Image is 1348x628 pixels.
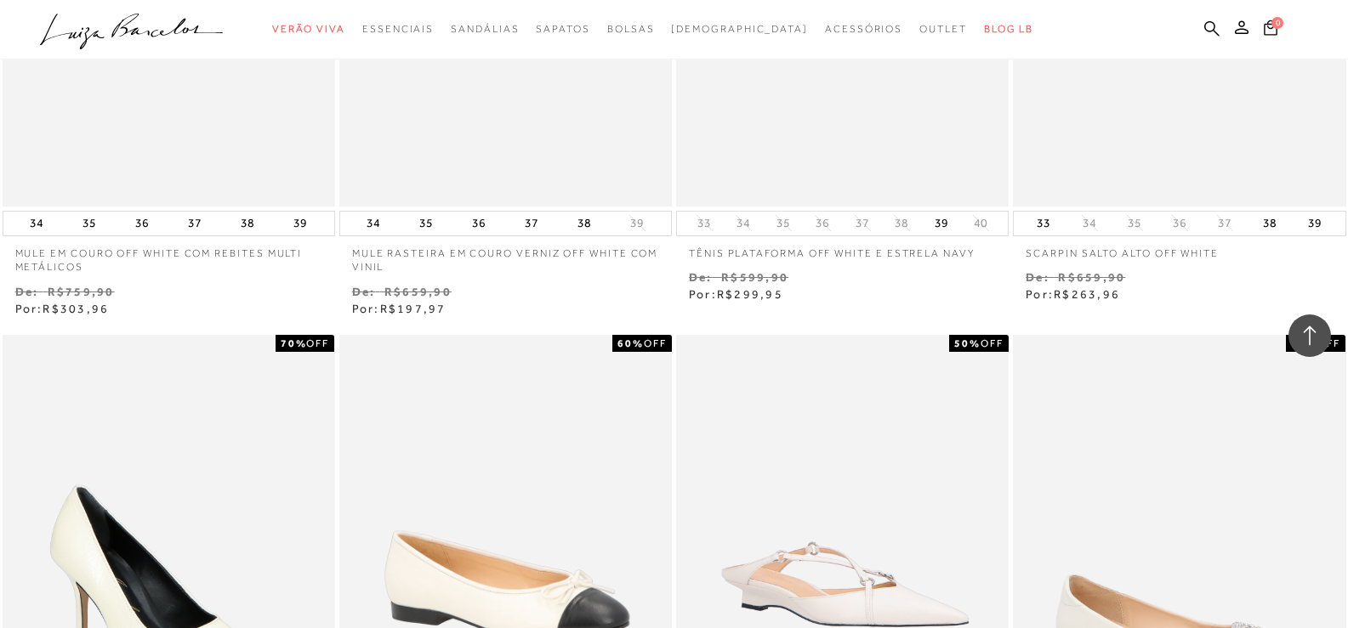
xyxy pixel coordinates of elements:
span: OFF [644,337,667,349]
button: 35 [414,212,438,235]
strong: 70% [281,337,307,349]
span: Por: [352,302,446,315]
small: De: [15,285,39,298]
button: 36 [811,215,834,231]
button: 39 [288,212,312,235]
span: R$197,97 [380,302,446,315]
button: 39 [930,212,953,235]
span: OFF [306,337,329,349]
button: 34 [1078,215,1101,231]
small: R$659,90 [1058,270,1125,284]
strong: 50% [954,337,981,349]
span: BLOG LB [984,23,1033,35]
a: TÊNIS PLATAFORMA OFF WHITE E ESTRELA NAVY [676,236,1009,261]
button: 38 [890,215,913,231]
span: Por: [689,287,783,301]
span: Por: [1026,287,1120,301]
a: categoryNavScreenReaderText [607,14,655,45]
span: Por: [15,302,110,315]
button: 0 [1259,19,1283,42]
button: 37 [183,212,207,235]
span: Outlet [919,23,967,35]
small: De: [352,285,376,298]
a: categoryNavScreenReaderText [825,14,902,45]
span: R$263,96 [1054,287,1120,301]
span: 0 [1271,17,1283,29]
a: SCARPIN SALTO ALTO OFF WHITE [1013,236,1345,261]
span: Verão Viva [272,23,345,35]
button: 34 [361,212,385,235]
a: noSubCategoriesText [671,14,808,45]
button: 36 [467,212,491,235]
a: MULE EM COURO OFF WHITE COM REBITES MULTI METÁLICOS [3,236,335,275]
span: OFF [981,337,1004,349]
button: 33 [1032,212,1055,235]
span: R$303,96 [43,302,109,315]
span: Bolsas [607,23,655,35]
button: 38 [236,212,259,235]
span: R$299,95 [717,287,783,301]
small: R$759,90 [48,285,115,298]
button: 36 [1168,215,1192,231]
button: 37 [850,215,874,231]
a: categoryNavScreenReaderText [272,14,345,45]
button: 33 [692,215,716,231]
button: 40 [969,215,993,231]
button: 39 [1303,212,1327,235]
span: Sapatos [536,23,589,35]
button: 35 [771,215,795,231]
a: categoryNavScreenReaderText [919,14,967,45]
a: MULE RASTEIRA EM COURO VERNIZ OFF WHITE COM VINIL [339,236,672,275]
button: 39 [625,215,649,231]
a: categoryNavScreenReaderText [536,14,589,45]
button: 36 [130,212,154,235]
button: 35 [1123,215,1146,231]
span: [DEMOGRAPHIC_DATA] [671,23,808,35]
small: R$599,90 [721,270,788,284]
strong: 60% [617,337,644,349]
small: De: [1026,270,1049,284]
button: 35 [77,212,101,235]
small: De: [689,270,713,284]
button: 37 [1213,215,1237,231]
button: 34 [25,212,48,235]
button: 38 [1258,212,1282,235]
button: 37 [520,212,543,235]
small: R$659,90 [384,285,452,298]
a: BLOG LB [984,14,1033,45]
button: 38 [572,212,596,235]
a: categoryNavScreenReaderText [362,14,434,45]
span: Essenciais [362,23,434,35]
button: 34 [731,215,755,231]
span: Sandálias [451,23,519,35]
span: Acessórios [825,23,902,35]
a: categoryNavScreenReaderText [451,14,519,45]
